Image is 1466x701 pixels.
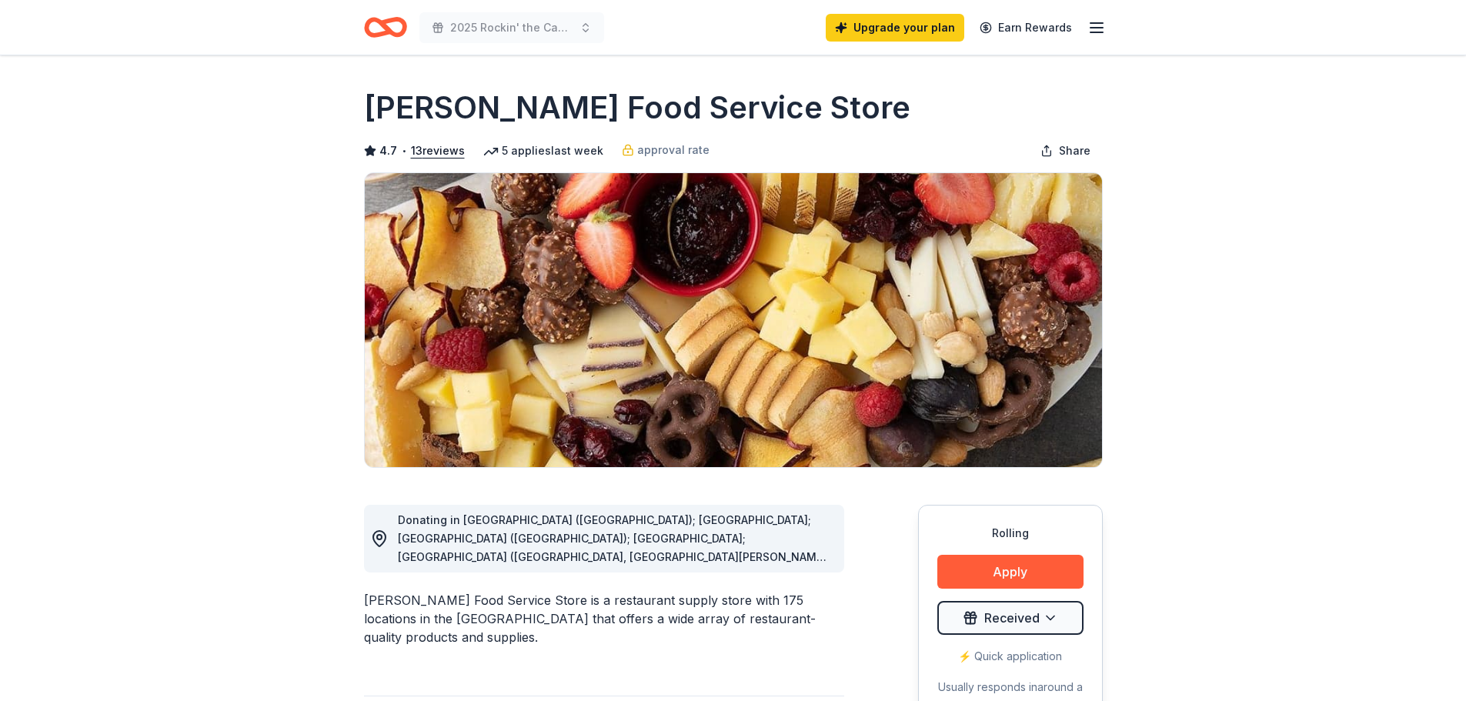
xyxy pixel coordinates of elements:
[622,141,710,159] a: approval rate
[401,145,406,157] span: •
[364,591,844,646] div: [PERSON_NAME] Food Service Store is a restaurant supply store with 175 locations in the [GEOGRAPH...
[637,141,710,159] span: approval rate
[483,142,603,160] div: 5 applies last week
[984,608,1040,628] span: Received
[970,14,1081,42] a: Earn Rewards
[937,647,1084,666] div: ⚡️ Quick application
[419,12,604,43] button: 2025 Rockin' the Cause for Guitars for Vets
[826,14,964,42] a: Upgrade your plan
[450,18,573,37] span: 2025 Rockin' the Cause for Guitars for Vets
[411,142,465,160] button: 13reviews
[937,555,1084,589] button: Apply
[364,9,407,45] a: Home
[379,142,397,160] span: 4.7
[365,173,1102,467] img: Image for Gordon Food Service Store
[1028,135,1103,166] button: Share
[937,524,1084,542] div: Rolling
[364,86,910,129] h1: [PERSON_NAME] Food Service Store
[937,601,1084,635] button: Received
[1059,142,1090,160] span: Share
